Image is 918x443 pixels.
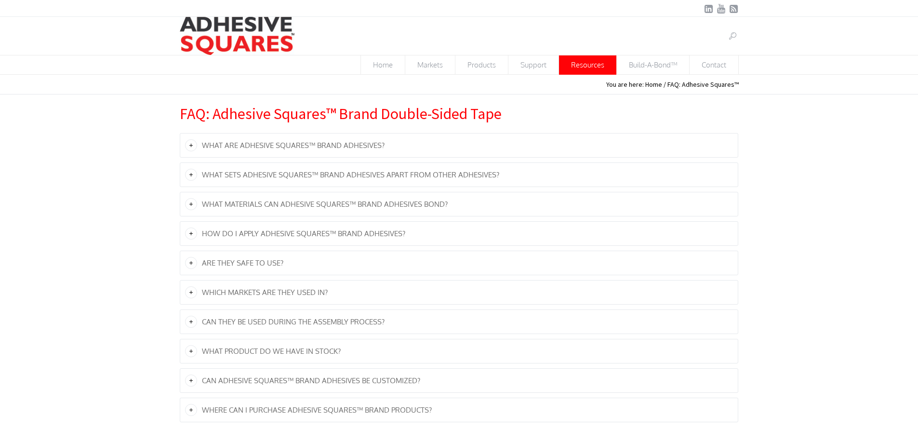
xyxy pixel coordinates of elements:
a: Where can I purchase Adhesive Squares™ brand products? [180,398,738,422]
a: Can they be used during the assembly process? [180,310,738,334]
span: FAQ: Adhesive Squares™ [667,80,739,89]
span: Products [455,55,508,74]
a: LinkedIn [704,4,714,13]
span: Contact [690,55,738,74]
a: What sets Adhesive Squares™ brand adhesives apart from other adhesives? [180,163,738,187]
a: Which markets are they used in? [180,281,738,304]
a: RSSFeed [729,4,739,13]
a: What materials can Adhesive Squares™ brand adhesives bond? [180,192,738,216]
span: / [664,80,666,89]
span: Build-A-Bond™ [617,55,689,74]
span: Home [361,55,405,74]
span: Markets [405,55,455,74]
span: You are here: [606,80,644,89]
a: Home [360,55,405,75]
a: What product do we have in stock? [180,339,738,363]
a: Can Adhesive Squares™ brand adhesives be customized? [180,369,738,392]
a: How do I apply Adhesive Squares™ brand adhesives? [180,222,738,245]
a: Are they safe to use? [180,251,738,275]
h1: FAQ: Adhesive Squares™ Brand Double-Sided Tape [180,104,739,123]
a: Home [645,80,662,89]
a: YouTube [717,4,726,13]
img: Adhesive Squares™ [180,17,295,55]
span: Resources [559,55,616,74]
a: Build-A-Bond™ [617,55,690,75]
span: Support [508,55,559,74]
a: Support [508,55,559,75]
a: What are Adhesive Squares™ brand adhesives? [180,134,738,157]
